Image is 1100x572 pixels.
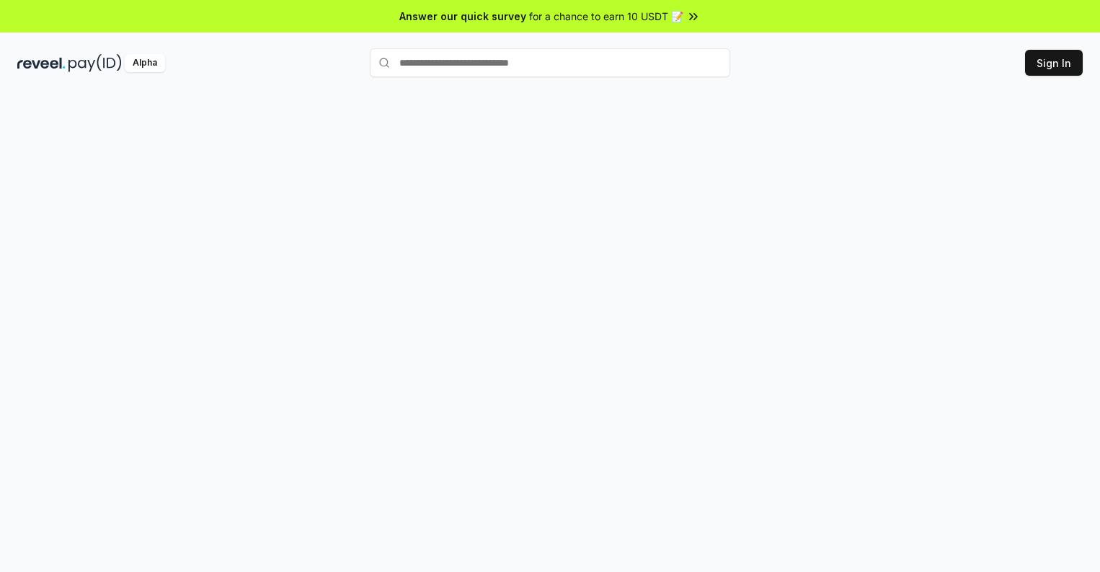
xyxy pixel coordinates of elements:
[17,54,66,72] img: reveel_dark
[399,9,526,24] span: Answer our quick survey
[529,9,683,24] span: for a chance to earn 10 USDT 📝
[125,54,165,72] div: Alpha
[1025,50,1083,76] button: Sign In
[68,54,122,72] img: pay_id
